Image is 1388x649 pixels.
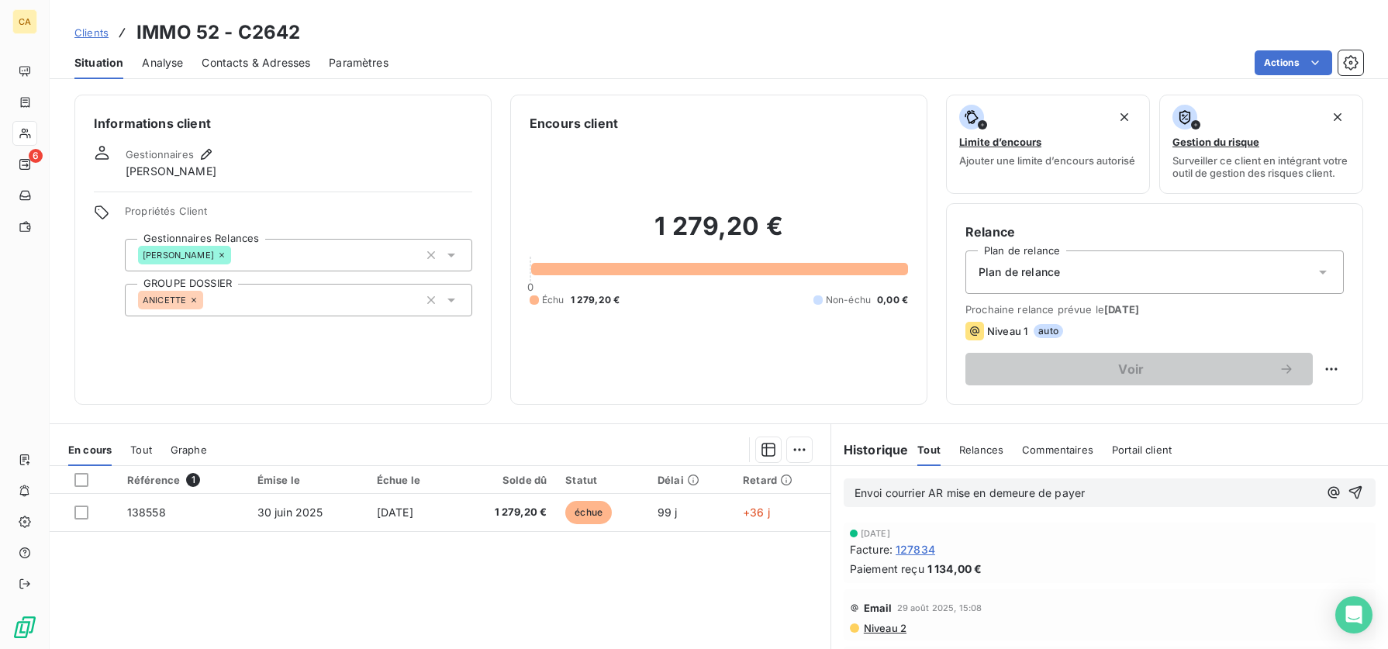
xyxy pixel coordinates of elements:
span: Situation [74,55,123,71]
span: 1 279,20 € [571,293,620,307]
span: Paiement reçu [850,561,924,577]
span: Niveau 2 [862,622,906,634]
h2: 1 279,20 € [530,211,908,257]
span: Gestionnaires [126,148,194,161]
span: [DATE] [377,506,413,519]
span: [DATE] [861,529,890,538]
span: 138558 [127,506,166,519]
span: Facture : [850,541,893,558]
span: Analyse [142,55,183,71]
span: Limite d’encours [959,136,1041,148]
span: Email [864,602,893,614]
span: ANICETTE [143,295,186,305]
span: 0,00 € [877,293,908,307]
span: Prochaine relance prévue le [965,303,1344,316]
a: Clients [74,25,109,40]
span: Non-échu [826,293,871,307]
button: Actions [1255,50,1332,75]
img: Logo LeanPay [12,615,37,640]
span: Plan de relance [979,264,1060,280]
span: Contacts & Adresses [202,55,310,71]
h6: Historique [831,440,909,459]
span: Propriétés Client [125,205,472,226]
button: Voir [965,353,1313,385]
span: 29 août 2025, 15:08 [897,603,982,613]
h6: Encours client [530,114,618,133]
span: 127834 [896,541,935,558]
span: [PERSON_NAME] [143,250,214,260]
span: [PERSON_NAME] [126,164,216,179]
span: échue [565,501,612,524]
span: auto [1034,324,1063,338]
span: Portail client [1112,444,1172,456]
span: 1 [186,473,200,487]
span: Surveiller ce client en intégrant votre outil de gestion des risques client. [1172,154,1350,179]
h3: IMMO 52 - C2642 [136,19,300,47]
span: Niveau 1 [987,325,1027,337]
span: Ajouter une limite d’encours autorisé [959,154,1135,167]
span: Voir [984,363,1279,375]
h6: Informations client [94,114,472,133]
span: En cours [68,444,112,456]
span: Graphe [171,444,207,456]
div: Statut [565,474,639,486]
span: Tout [130,444,152,456]
span: Envoi courrier AR mise en demeure de payer [855,486,1085,499]
span: 99 j [658,506,678,519]
div: Émise le [257,474,358,486]
div: Délai [658,474,724,486]
span: Échu [542,293,565,307]
div: Open Intercom Messenger [1335,596,1372,633]
div: Échue le [377,474,447,486]
input: Ajouter une valeur [203,293,216,307]
span: 6 [29,149,43,163]
span: 1 279,20 € [465,505,547,520]
span: +36 j [743,506,770,519]
span: Tout [917,444,941,456]
span: Commentaires [1022,444,1093,456]
button: Gestion du risqueSurveiller ce client en intégrant votre outil de gestion des risques client. [1159,95,1363,194]
span: 1 134,00 € [927,561,982,577]
span: Clients [74,26,109,39]
button: Limite d’encoursAjouter une limite d’encours autorisé [946,95,1150,194]
div: Retard [743,474,821,486]
span: [DATE] [1104,303,1139,316]
span: 30 juin 2025 [257,506,323,519]
div: Référence [127,473,239,487]
span: Paramètres [329,55,388,71]
span: Gestion du risque [1172,136,1259,148]
h6: Relance [965,223,1344,241]
span: Relances [959,444,1003,456]
div: Solde dû [465,474,547,486]
input: Ajouter une valeur [231,248,243,262]
div: CA [12,9,37,34]
span: 0 [527,281,533,293]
